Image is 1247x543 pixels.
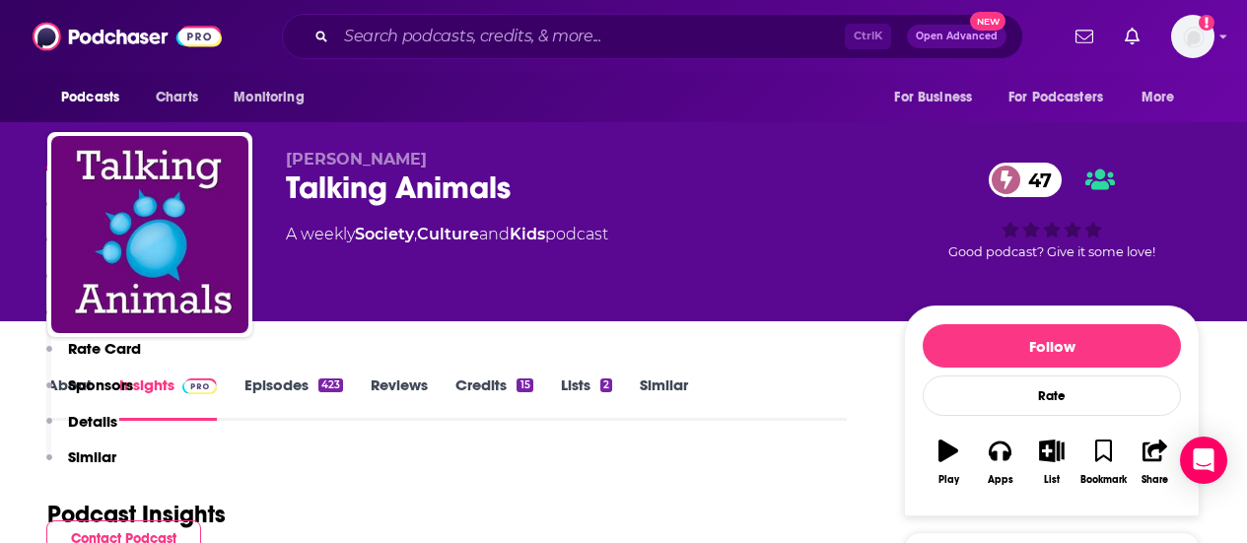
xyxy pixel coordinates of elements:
div: Open Intercom Messenger [1180,437,1227,484]
a: Kids [510,225,545,243]
button: Bookmark [1077,427,1129,498]
div: 2 [600,378,612,392]
span: Good podcast? Give it some love! [948,244,1155,259]
span: Ctrl K [845,24,891,49]
button: open menu [220,79,329,116]
button: open menu [880,79,997,116]
a: Credits15 [455,375,532,421]
a: Episodes423 [244,375,343,421]
span: Logged in as gabrielle.gantz [1171,15,1214,58]
button: open menu [47,79,145,116]
a: Society [355,225,414,243]
button: Play [923,427,974,498]
button: open menu [996,79,1132,116]
div: List [1044,474,1060,486]
div: Share [1142,474,1168,486]
div: 47Good podcast? Give it some love! [904,150,1200,272]
button: Open AdvancedNew [907,25,1006,48]
button: Follow [923,324,1181,368]
span: 47 [1008,163,1062,197]
span: , [414,225,417,243]
a: Similar [640,375,688,421]
button: Sponsors [46,375,133,412]
div: 15 [517,378,532,392]
p: Sponsors [68,375,133,394]
button: Details [46,412,117,448]
a: Show notifications dropdown [1068,20,1101,53]
span: New [970,12,1005,31]
input: Search podcasts, credits, & more... [336,21,845,52]
a: Lists2 [561,375,612,421]
span: and [479,225,510,243]
span: More [1142,84,1175,111]
span: For Business [894,84,972,111]
span: Open Advanced [916,32,998,41]
a: Charts [143,79,210,116]
span: Charts [156,84,198,111]
img: User Profile [1171,15,1214,58]
div: Bookmark [1080,474,1127,486]
p: Details [68,412,117,431]
a: Culture [417,225,479,243]
button: Share [1130,427,1181,498]
button: Similar [46,447,116,484]
div: Apps [988,474,1013,486]
img: Podchaser - Follow, Share and Rate Podcasts [33,18,222,55]
button: Apps [974,427,1025,498]
div: 423 [318,378,343,392]
span: Monitoring [234,84,304,111]
div: Play [938,474,959,486]
a: 47 [989,163,1062,197]
span: For Podcasters [1008,84,1103,111]
a: Show notifications dropdown [1117,20,1147,53]
button: open menu [1128,79,1200,116]
button: Show profile menu [1171,15,1214,58]
div: Search podcasts, credits, & more... [282,14,1023,59]
span: Podcasts [61,84,119,111]
div: A weekly podcast [286,223,608,246]
p: Similar [68,447,116,466]
img: Talking Animals [51,136,248,333]
a: Reviews [371,375,428,421]
svg: Add a profile image [1199,15,1214,31]
div: Rate [923,375,1181,416]
button: List [1026,427,1077,498]
span: [PERSON_NAME] [286,150,427,169]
